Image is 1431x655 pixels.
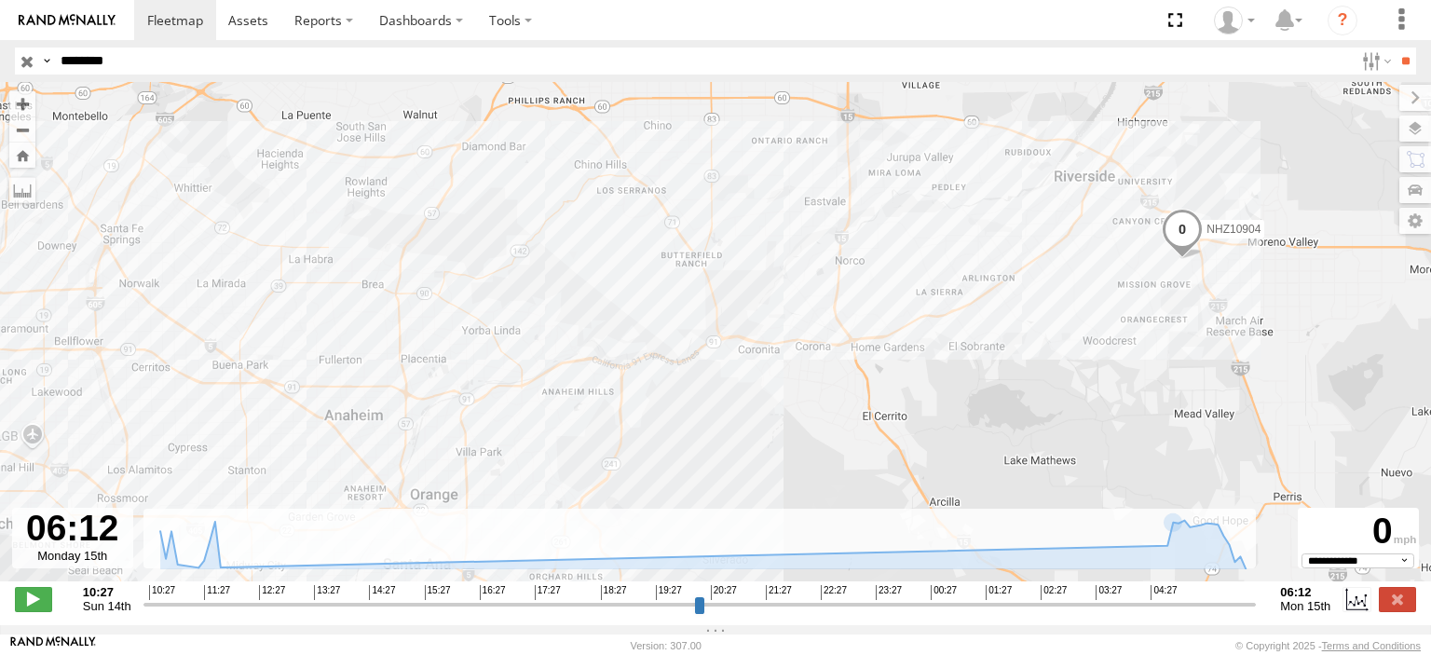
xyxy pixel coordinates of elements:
[149,585,175,600] span: 10:27
[15,587,52,611] label: Play/Stop
[9,116,35,143] button: Zoom out
[1151,585,1177,600] span: 04:27
[83,599,131,613] span: Sun 14th Sep 2025
[1206,223,1261,236] span: NHZ10904
[1301,511,1416,553] div: 0
[1235,640,1421,651] div: © Copyright 2025 -
[1399,208,1431,234] label: Map Settings
[876,585,902,600] span: 23:27
[601,585,627,600] span: 18:27
[9,143,35,168] button: Zoom Home
[1355,48,1395,75] label: Search Filter Options
[19,14,116,27] img: rand-logo.svg
[314,585,340,600] span: 13:27
[766,585,792,600] span: 21:27
[631,640,702,651] div: Version: 307.00
[1322,640,1421,651] a: Terms and Conditions
[986,585,1012,600] span: 01:27
[535,585,561,600] span: 17:27
[83,585,131,599] strong: 10:27
[204,585,230,600] span: 11:27
[1207,7,1261,34] div: Zulema McIntosch
[9,91,35,116] button: Zoom in
[711,585,737,600] span: 20:27
[821,585,847,600] span: 22:27
[39,48,54,75] label: Search Query
[1041,585,1067,600] span: 02:27
[369,585,395,600] span: 14:27
[425,585,451,600] span: 15:27
[1280,585,1330,599] strong: 06:12
[1280,599,1330,613] span: Mon 15th Sep 2025
[9,177,35,203] label: Measure
[1096,585,1122,600] span: 03:27
[656,585,682,600] span: 19:27
[1379,587,1416,611] label: Close
[259,585,285,600] span: 12:27
[480,585,506,600] span: 16:27
[931,585,957,600] span: 00:27
[1328,6,1357,35] i: ?
[10,636,96,655] a: Visit our Website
